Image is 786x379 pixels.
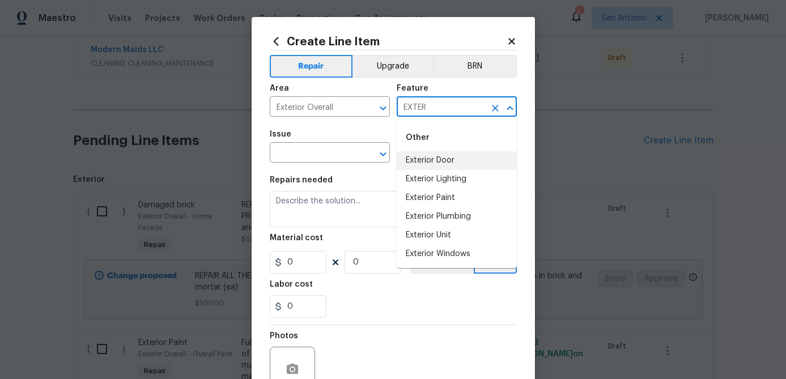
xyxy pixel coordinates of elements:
h5: Labor cost [270,280,313,288]
button: Open [375,146,391,162]
li: Exterior Unit [397,226,517,245]
h2: Create Line Item [270,35,507,48]
li: Exterior Paint [397,189,517,207]
button: Close [502,100,518,116]
button: BRN [434,55,517,78]
li: Exterior Door [397,151,517,170]
li: Exterior Lighting [397,170,517,189]
h5: Repairs needed [270,176,333,184]
h5: Photos [270,332,298,340]
button: Repair [270,55,353,78]
h5: Feature [397,84,428,92]
h5: Issue [270,130,291,138]
button: Clear [487,100,503,116]
li: Exterior Plumbing [397,207,517,226]
li: Exterior Windows [397,245,517,263]
button: Upgrade [352,55,434,78]
div: Other [397,124,517,151]
button: Open [375,100,391,116]
h5: Material cost [270,234,323,242]
h5: Area [270,84,289,92]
